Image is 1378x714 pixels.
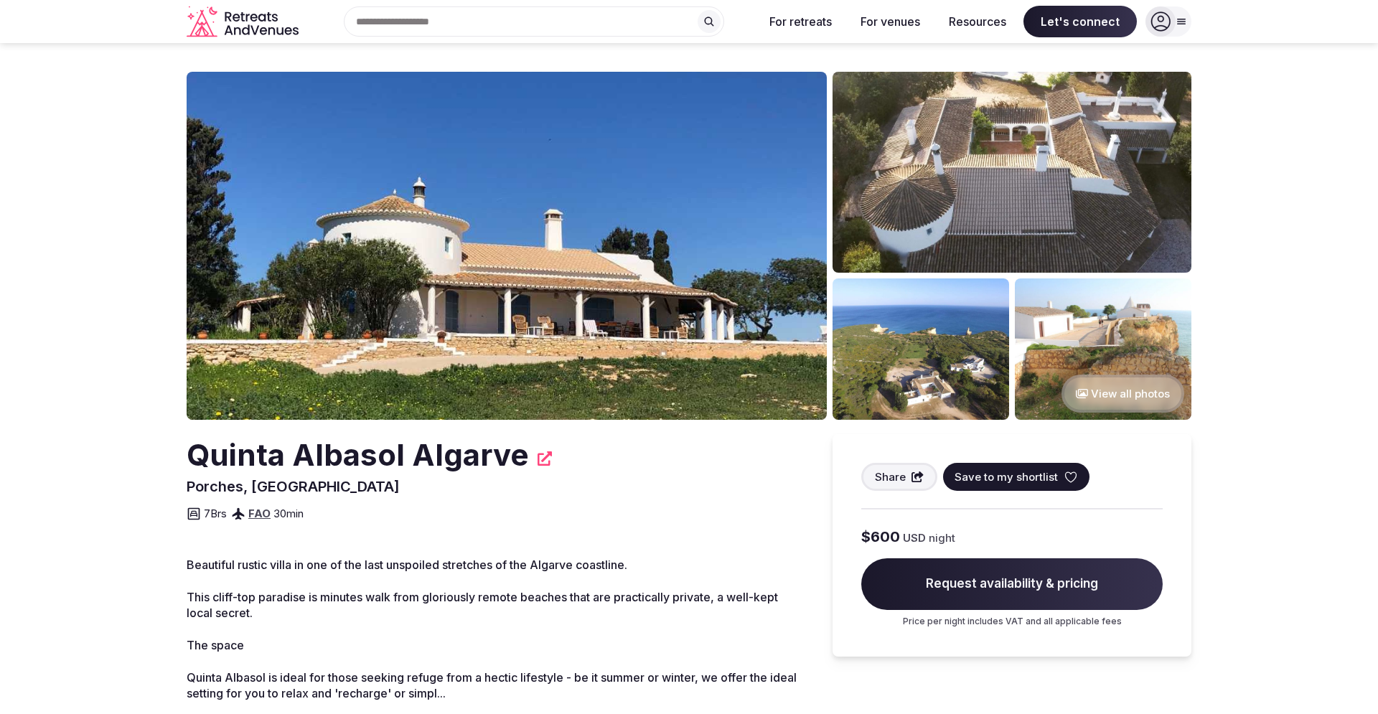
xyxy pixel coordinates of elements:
button: Share [861,463,937,491]
svg: Retreats and Venues company logo [187,6,301,38]
span: USD [903,530,926,545]
span: Request availability & pricing [861,558,1163,610]
span: Quinta Albasol is ideal for those seeking refuge from a hectic lifestyle - be it summer or winter... [187,670,797,700]
span: Beautiful rustic villa in one of the last unspoiled stretches of the Algarve coastline. [187,558,627,572]
p: Price per night includes VAT and all applicable fees [861,616,1163,628]
span: Share [875,469,906,484]
img: Venue gallery photo [833,72,1191,273]
img: Venue cover photo [187,72,827,420]
button: Save to my shortlist [943,463,1089,491]
button: Resources [937,6,1018,37]
span: The space [187,638,244,652]
span: This cliff-top paradise is minutes walk from gloriously remote beaches that are practically priva... [187,590,778,620]
span: 7 Brs [204,506,227,521]
button: View all photos [1061,375,1184,413]
a: Visit the homepage [187,6,301,38]
button: For venues [849,6,932,37]
button: For retreats [758,6,843,37]
span: 30 min [273,506,304,521]
h2: Quinta Albasol Algarve [187,434,529,476]
span: Let's connect [1023,6,1137,37]
img: Venue gallery photo [1015,278,1191,420]
a: FAO [248,507,271,520]
img: Venue gallery photo [833,278,1009,420]
span: Porches, [GEOGRAPHIC_DATA] [187,478,400,495]
span: night [929,530,955,545]
span: Save to my shortlist [955,469,1058,484]
span: $600 [861,527,900,547]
